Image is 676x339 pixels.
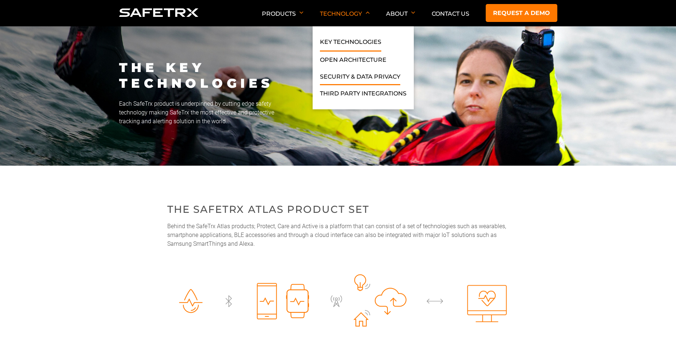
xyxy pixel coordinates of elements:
[486,4,557,22] a: Request a demo
[320,55,386,68] a: Open Architecture
[167,202,509,216] h2: THE SAFETRX ATLAS PRODUCT SET
[167,222,509,248] p: Behind the SafeTrx Atlas products; Protect, Care and Active is a platform that can consist of a s...
[119,99,557,126] p: Each SafeTrx product is underpinned by cutting edge safety technology making SafeTrx the most eff...
[320,89,406,102] a: Third Party Integrations
[320,72,400,85] a: Security & Data Privacy
[9,155,164,160] p: I agree to allow 8 West Consulting to store and process my personal data.
[8,87,39,93] span: Discover More
[119,8,199,17] img: Logo SafeTrx
[320,10,370,26] p: Technology
[119,60,557,91] h1: THE KEY TECHNOLOGIES
[639,304,676,339] iframe: Chat Widget
[2,87,7,92] input: Discover More
[8,78,44,83] span: Request a Demo
[2,155,7,160] input: I agree to allow 8 West Consulting to store and process my personal data.*
[262,10,303,26] p: Products
[411,11,415,14] img: Arrow down icon
[2,77,7,82] input: Request a Demo
[386,10,415,26] p: About
[432,10,469,17] a: Contact Us
[366,11,370,14] img: Arrow down icon
[299,11,303,14] img: Arrow down icon
[320,37,381,52] a: Key Technologies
